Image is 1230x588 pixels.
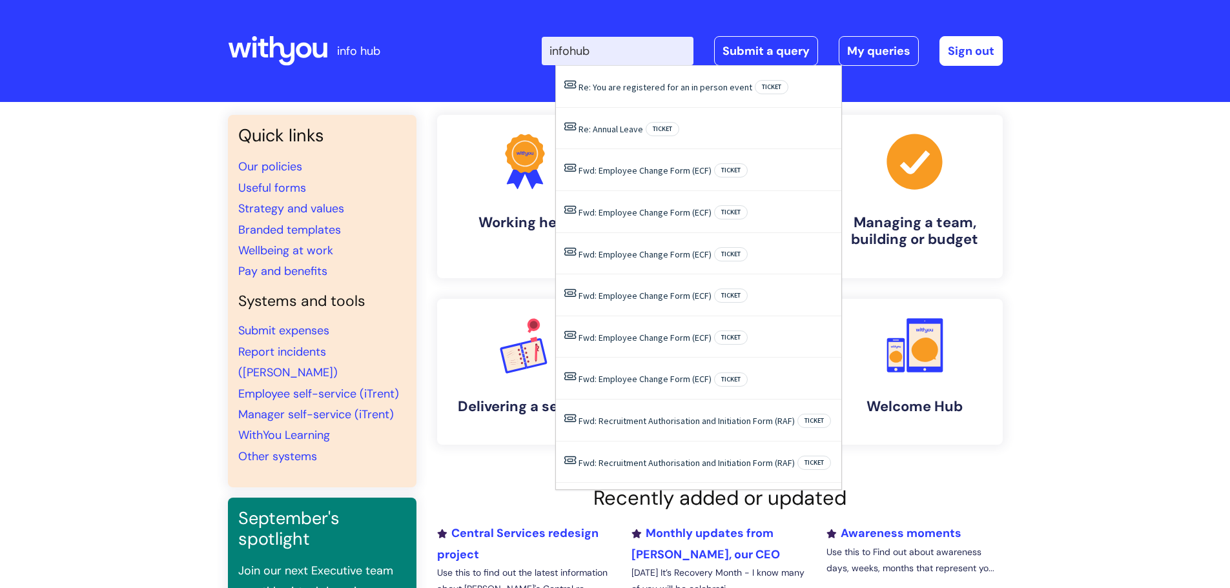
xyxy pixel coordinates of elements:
[238,386,399,401] a: Employee self-service (iTrent)
[839,36,919,66] a: My queries
[437,486,1003,510] h2: Recently added or updated
[797,456,831,470] span: Ticket
[238,427,330,443] a: WithYou Learning
[714,205,748,219] span: Ticket
[714,372,748,387] span: Ticket
[579,415,795,427] a: Fwd: Recruitment Authorisation and Initiation Form (RAF)
[579,457,795,469] a: Fwd: Recruitment Authorisation and Initiation Form (RAF)
[238,508,406,550] h3: September's spotlight
[714,163,748,177] span: Ticket
[238,323,329,338] a: Submit expenses
[238,125,406,146] h3: Quick links
[714,289,748,303] span: Ticket
[238,344,338,380] a: Report incidents ([PERSON_NAME])
[579,373,712,385] a: Fwd: Employee Change Form (ECF)
[826,544,1002,576] p: Use this to Find out about awareness days, weeks, months that represent yo...
[579,123,643,135] a: Re: Annual Leave
[579,290,712,301] a: Fwd: Employee Change Form (ECF)
[939,36,1003,66] a: Sign out
[542,37,693,65] input: Search
[447,398,602,415] h4: Delivering a service
[579,165,712,176] a: Fwd: Employee Change Form (ECF)
[631,525,780,562] a: Monthly updates from [PERSON_NAME], our CEO
[826,525,961,541] a: Awareness moments
[714,247,748,261] span: Ticket
[579,248,712,260] a: Fwd: Employee Change Form (ECF)
[714,36,818,66] a: Submit a query
[755,80,788,94] span: Ticket
[827,115,1003,278] a: Managing a team, building or budget
[238,449,317,464] a: Other systems
[714,330,748,345] span: Ticket
[238,201,344,216] a: Strategy and values
[579,207,712,218] a: Fwd: Employee Change Form (ECF)
[797,414,831,428] span: Ticket
[238,243,333,258] a: Wellbeing at work
[238,180,306,196] a: Useful forms
[238,407,394,422] a: Manager self-service (iTrent)
[837,398,992,415] h4: Welcome Hub
[437,115,613,278] a: Working here
[579,332,712,343] a: Fwd: Employee Change Form (ECF)
[238,159,302,174] a: Our policies
[437,525,599,562] a: Central Services redesign project
[579,81,752,93] a: Re: You are registered for an in person event
[837,214,992,248] h4: Managing a team, building or budget
[337,41,380,61] p: info hub
[437,299,613,445] a: Delivering a service
[827,299,1003,445] a: Welcome Hub
[542,36,1003,66] div: | -
[447,214,602,231] h4: Working here
[238,222,341,238] a: Branded templates
[646,122,679,136] span: Ticket
[238,292,406,310] h4: Systems and tools
[238,263,327,279] a: Pay and benefits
